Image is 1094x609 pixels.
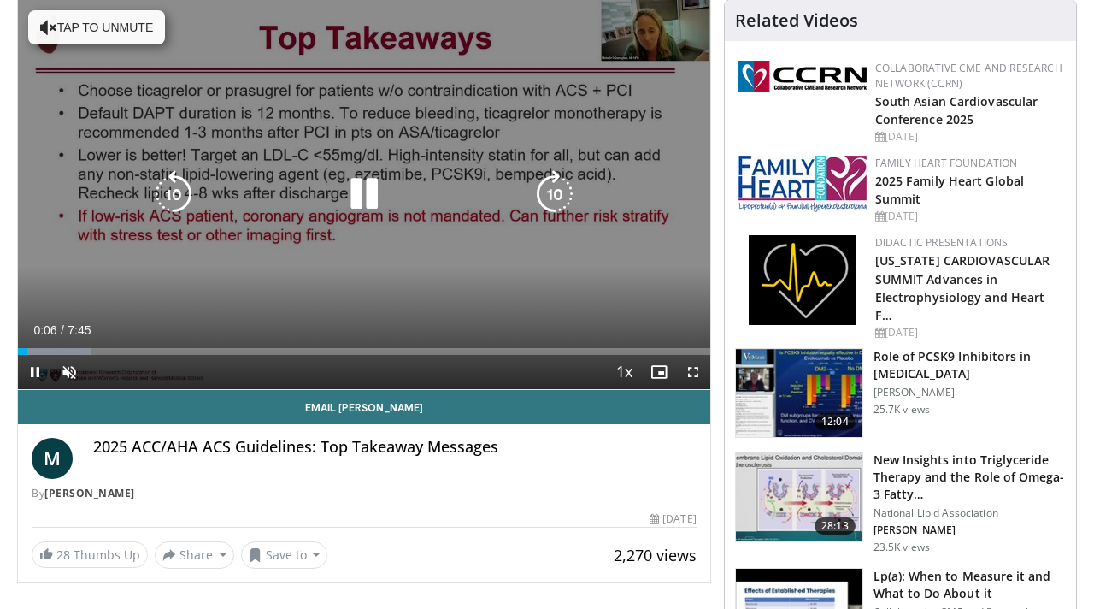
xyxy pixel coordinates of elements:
span: 28:13 [815,517,856,535]
span: 28 [56,547,70,563]
img: 96363db5-6b1b-407f-974b-715268b29f70.jpeg.150x105_q85_autocrop_double_scale_upscale_version-0.2.jpg [738,156,867,212]
button: Enable picture-in-picture mode [642,355,676,389]
a: [PERSON_NAME] [44,486,135,500]
p: National Lipid Association [873,506,1066,520]
img: 3346fd73-c5f9-4d1f-bb16-7b1903aae427.150x105_q85_crop-smart_upscale.jpg [736,349,862,438]
div: [DATE] [875,129,1062,145]
button: Tap to unmute [28,10,165,44]
button: Pause [18,355,52,389]
button: Share [155,541,234,569]
img: 1860aa7a-ba06-47e3-81a4-3dc728c2b4cf.png.150x105_q85_autocrop_double_scale_upscale_version-0.2.png [749,235,856,325]
span: / [61,323,64,337]
button: Fullscreen [676,355,710,389]
a: M [32,438,73,479]
p: 25.7K views [873,403,930,417]
h4: Related Videos [735,10,858,31]
div: By [32,486,697,501]
p: [PERSON_NAME] [873,523,1066,537]
div: [DATE] [875,209,1062,224]
img: 45ea033d-f728-4586-a1ce-38957b05c09e.150x105_q85_crop-smart_upscale.jpg [736,452,862,541]
a: 28:13 New Insights into Triglyceride Therapy and the Role of Omega-3 Fatty… National Lipid Associ... [735,452,1066,554]
a: Email [PERSON_NAME] [18,390,710,424]
a: 2025 Family Heart Global Summit [875,173,1024,207]
a: South Asian Cardiovascular Conference 2025 [875,93,1038,127]
h3: Lp(a): When to Measure it and What to Do About it [873,568,1066,602]
div: [DATE] [875,325,1062,340]
img: a04ee3ba-8487-4636-b0fb-5e8d268f3737.png.150x105_q85_autocrop_double_scale_upscale_version-0.2.png [738,61,867,92]
a: 12:04 Role of PCSK9 Inhibitors in [MEDICAL_DATA] [PERSON_NAME] 25.7K views [735,348,1066,439]
a: 28 Thumbs Up [32,541,148,568]
span: 12:04 [815,413,856,430]
span: 0:06 [33,323,56,337]
button: Unmute [52,355,86,389]
p: [PERSON_NAME] [873,386,1066,399]
button: Save to [241,541,328,569]
span: 7:45 [68,323,91,337]
button: Playback Rate [608,355,642,389]
a: [US_STATE] CARDIOVASCULAR SUMMIT Advances in Electrophysiology and Heart F… [875,252,1050,322]
div: Didactic Presentations [875,235,1062,251]
span: 2,270 views [614,545,697,565]
p: 23.5K views [873,541,930,554]
h4: 2025 ACC/AHA ACS Guidelines: Top Takeaway Messages [93,438,697,457]
h3: New Insights into Triglyceride Therapy and the Role of Omega-3 Fatty… [873,452,1066,503]
a: Collaborative CME and Research Network (CCRN) [875,61,1062,91]
a: Family Heart Foundation [875,156,1018,170]
h3: Role of PCSK9 Inhibitors in [MEDICAL_DATA] [873,348,1066,382]
div: Progress Bar [18,348,710,355]
div: [DATE] [650,511,696,527]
